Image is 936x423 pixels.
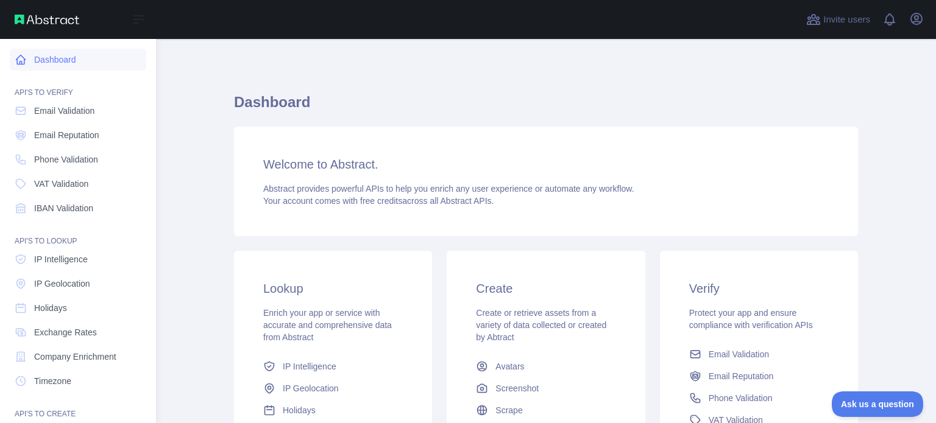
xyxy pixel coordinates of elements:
[709,370,774,382] span: Email Reputation
[10,297,146,319] a: Holidays
[10,124,146,146] a: Email Reputation
[495,382,539,394] span: Screenshot
[34,253,88,265] span: IP Intelligence
[471,399,620,421] a: Scrape
[10,73,146,97] div: API'S TO VERIFY
[10,273,146,295] a: IP Geolocation
[10,197,146,219] a: IBAN Validation
[263,308,392,342] span: Enrich your app or service with accurate and comprehensive data from Abstract
[684,387,834,409] a: Phone Validation
[823,13,870,27] span: Invite users
[10,49,146,71] a: Dashboard
[360,196,402,206] span: free credits
[283,382,339,394] span: IP Geolocation
[283,360,336,372] span: IP Intelligence
[10,149,146,170] a: Phone Validation
[10,248,146,270] a: IP Intelligence
[34,153,98,166] span: Phone Validation
[34,278,90,290] span: IP Geolocation
[10,370,146,392] a: Timezone
[263,280,403,297] h3: Lookup
[258,377,408,399] a: IP Geolocation
[34,326,97,338] span: Exchange Rates
[495,404,522,416] span: Scrape
[34,351,116,363] span: Company Enrichment
[689,308,813,330] span: Protect your app and ensure compliance with verification APIs
[263,184,634,194] span: Abstract provides powerful APIs to help you enrich any user experience or automate any workflow.
[832,391,924,417] iframe: Toggle Customer Support
[476,280,615,297] h3: Create
[34,178,88,190] span: VAT Validation
[10,222,146,246] div: API'S TO LOOKUP
[34,302,67,314] span: Holidays
[709,392,773,404] span: Phone Validation
[709,348,769,360] span: Email Validation
[234,93,858,122] h1: Dashboard
[495,360,524,372] span: Avatars
[471,355,620,377] a: Avatars
[10,173,146,195] a: VAT Validation
[263,156,829,173] h3: Welcome to Abstract.
[10,394,146,419] div: API'S TO CREATE
[689,280,829,297] h3: Verify
[10,346,146,368] a: Company Enrichment
[471,377,620,399] a: Screenshot
[10,100,146,122] a: Email Validation
[263,196,494,206] span: Your account comes with across all Abstract APIs.
[34,375,71,387] span: Timezone
[34,202,93,214] span: IBAN Validation
[804,10,873,29] button: Invite users
[34,105,94,117] span: Email Validation
[476,308,606,342] span: Create or retrieve assets from a variety of data collected or created by Abtract
[684,365,834,387] a: Email Reputation
[15,15,79,24] img: Abstract API
[34,129,99,141] span: Email Reputation
[258,399,408,421] a: Holidays
[10,321,146,343] a: Exchange Rates
[258,355,408,377] a: IP Intelligence
[283,404,316,416] span: Holidays
[684,343,834,365] a: Email Validation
